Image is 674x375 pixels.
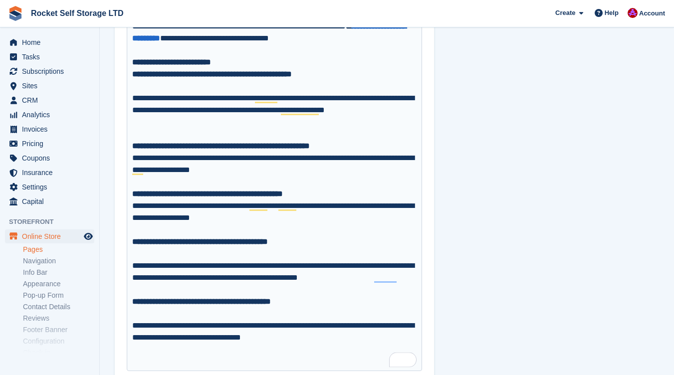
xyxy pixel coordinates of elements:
[555,8,575,18] span: Create
[23,325,94,335] a: Footer Banner
[5,79,94,93] a: menu
[22,180,82,194] span: Settings
[639,8,665,18] span: Account
[22,151,82,165] span: Coupons
[22,229,82,243] span: Online Store
[22,137,82,151] span: Pricing
[5,166,94,180] a: menu
[8,6,23,21] img: stora-icon-8386f47178a22dfd0bd8f6a31ec36ba5ce8667c1dd55bd0f319d3a0aa187defe.svg
[5,108,94,122] a: menu
[22,108,82,122] span: Analytics
[23,279,94,289] a: Appearance
[22,93,82,107] span: CRM
[23,268,94,277] a: Info Bar
[5,50,94,64] a: menu
[22,79,82,93] span: Sites
[5,64,94,78] a: menu
[23,291,94,300] a: Pop-up Form
[5,137,94,151] a: menu
[9,217,99,227] span: Storefront
[27,5,128,21] a: Rocket Self Storage LTD
[23,245,94,254] a: Pages
[82,230,94,242] a: Preview store
[23,314,94,323] a: Reviews
[5,180,94,194] a: menu
[23,337,94,346] a: Configuration
[22,166,82,180] span: Insurance
[23,348,94,358] a: Check-in
[5,229,94,243] a: menu
[22,122,82,136] span: Invoices
[5,194,94,208] a: menu
[5,151,94,165] a: menu
[605,8,619,18] span: Help
[23,302,94,312] a: Contact Details
[22,194,82,208] span: Capital
[628,8,638,18] img: Lee Tresadern
[5,35,94,49] a: menu
[5,93,94,107] a: menu
[22,35,82,49] span: Home
[22,50,82,64] span: Tasks
[5,122,94,136] a: menu
[23,256,94,266] a: Navigation
[22,64,82,78] span: Subscriptions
